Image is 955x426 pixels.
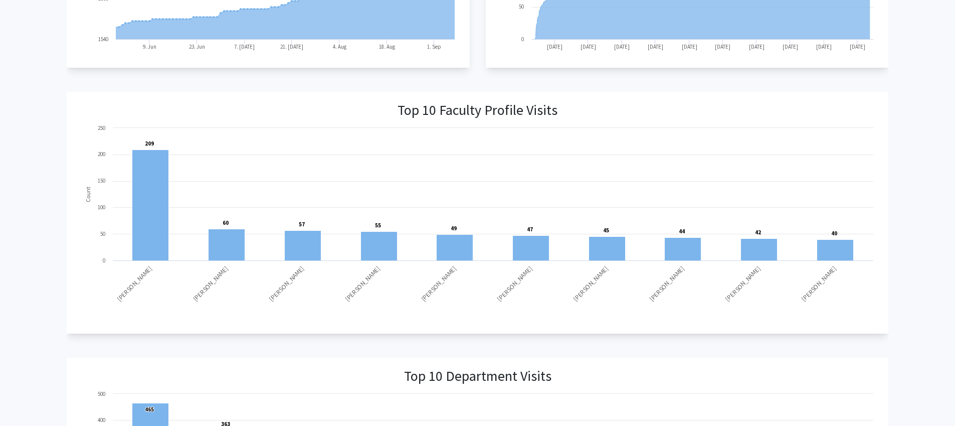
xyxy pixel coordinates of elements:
text: [PERSON_NAME] [115,264,154,303]
iframe: Chat [8,381,43,418]
text: 209 [145,140,154,147]
text: [PERSON_NAME] [495,264,534,303]
text: 465 [145,406,154,413]
text: [DATE] [817,43,832,50]
text: [PERSON_NAME] [571,264,610,303]
h3: Top 10 Faculty Profile Visits [398,102,557,119]
h3: Top 10 Department Visits [404,368,551,385]
text: 9. Jun [143,43,156,50]
text: 1. Sep [428,43,442,50]
text: [DATE] [547,43,563,50]
text: [DATE] [648,43,663,50]
text: 100 [98,204,105,211]
text: 44 [679,228,685,235]
text: 21. [DATE] [281,43,304,50]
text: Count [84,186,92,202]
text: [DATE] [715,43,730,50]
text: [DATE] [615,43,630,50]
text: 50 [100,230,105,237]
text: 23. Jun [189,43,205,50]
text: 50 [519,3,524,10]
text: 42 [755,229,761,236]
text: [DATE] [682,43,697,50]
text: 500 [98,390,105,397]
text: 7. [DATE] [234,43,255,50]
text: [DATE] [850,43,865,50]
text: 40 [831,230,837,237]
text: [DATE] [749,43,765,50]
text: 400 [98,416,105,423]
text: [DATE] [581,43,596,50]
text: 18. Aug [379,43,395,50]
text: 57 [299,221,305,228]
text: [PERSON_NAME] [420,264,458,303]
text: [PERSON_NAME] [267,264,306,303]
text: 55 [375,222,381,229]
text: 49 [451,225,457,232]
text: [PERSON_NAME] [648,264,686,303]
text: 60 [223,219,229,226]
text: 250 [98,124,105,131]
text: 150 [98,177,105,184]
text: 200 [98,151,105,158]
text: [DATE] [783,43,798,50]
text: [PERSON_NAME] [800,264,838,303]
text: 0 [103,257,105,264]
text: [PERSON_NAME] [724,264,762,303]
text: [PERSON_NAME] [192,264,230,303]
text: [PERSON_NAME] [343,264,382,303]
text: 4. Aug [333,43,346,50]
text: 45 [603,227,609,234]
text: 1540 [98,36,108,43]
text: 47 [527,226,533,233]
text: 0 [521,36,524,43]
